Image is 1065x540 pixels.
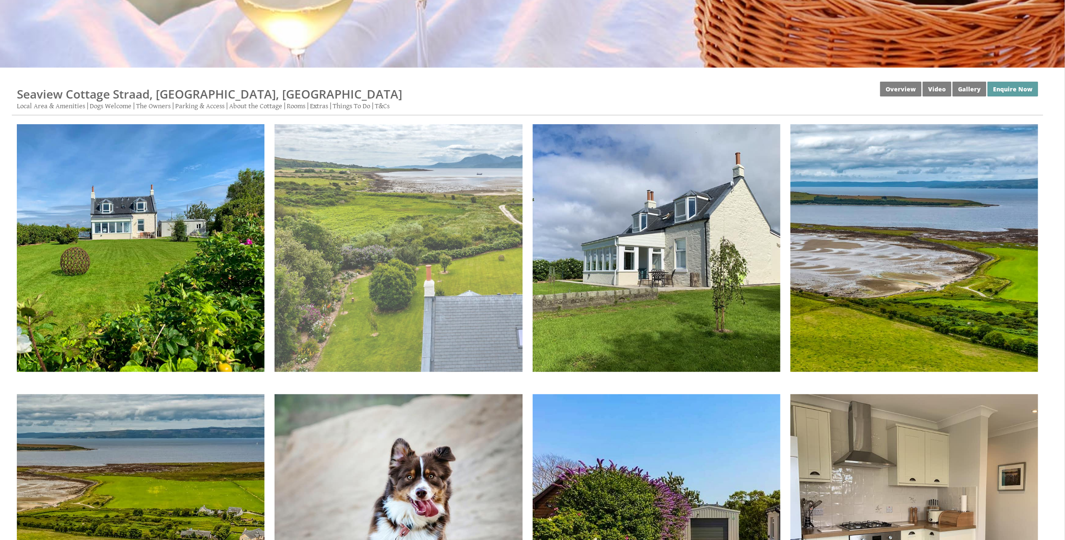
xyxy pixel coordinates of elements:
[175,102,224,110] a: Parking & Access
[136,102,171,110] a: The Owners
[953,82,986,96] a: Gallery
[90,102,131,110] a: Dogs Welcome
[17,102,85,110] a: Local Area & Amenities
[988,82,1038,96] a: Enquire Now
[375,102,390,110] a: T&Cs
[310,102,328,110] a: Extras
[333,102,370,110] a: Things To Do
[275,124,522,372] img: Seaview Cottage over looking St.Ninian’s Bay, Isle of Bute
[17,124,264,372] img: Seaview Cottage
[880,82,921,96] a: Overview
[17,86,402,102] a: Seaview Cottage Straad, [GEOGRAPHIC_DATA], [GEOGRAPHIC_DATA]
[287,102,305,110] a: Rooms
[229,102,282,110] a: About the Cottage
[923,82,951,96] a: Video
[790,124,1038,372] img: St. Ninians Bay, Isle of Bute
[533,124,780,372] img: Seaview Cottage finally completed ….!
